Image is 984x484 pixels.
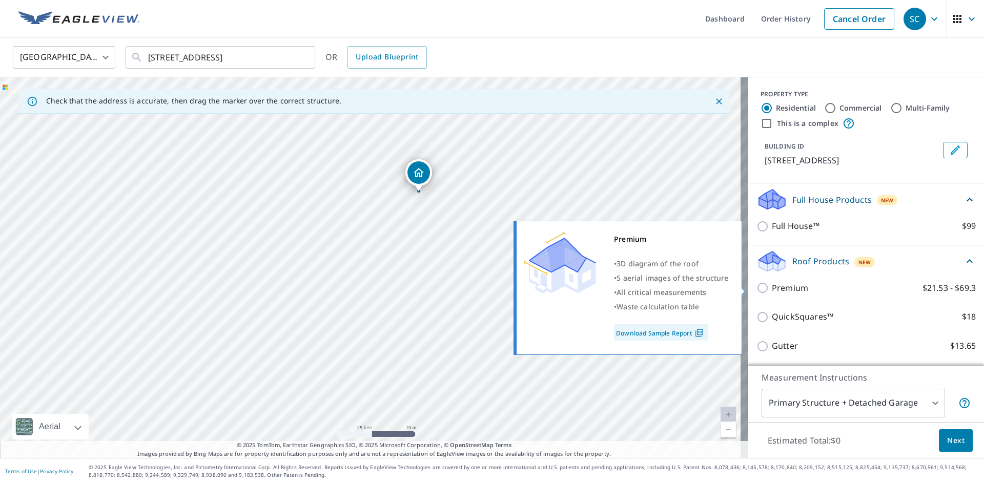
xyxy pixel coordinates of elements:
a: Download Sample Report [614,324,708,341]
button: Close [712,95,726,108]
button: Edit building 1 [943,142,968,158]
span: Waste calculation table [617,302,699,311]
span: 5 aerial images of the structure [617,273,728,283]
div: • [614,271,729,285]
div: • [614,257,729,271]
div: Roof ProductsNew [756,249,976,273]
p: $21.53 - $69.3 [922,282,976,294]
a: Cancel Order [824,8,894,30]
div: [GEOGRAPHIC_DATA] [13,43,115,72]
span: All critical measurements [617,287,706,297]
p: Full House™ [772,220,819,233]
label: Commercial [839,103,882,113]
a: Terms [495,441,512,449]
div: SC [904,8,926,30]
p: Premium [772,282,808,294]
p: | [5,468,73,474]
span: Your report will include the primary structure and a detached garage if one exists. [958,397,971,409]
p: $99 [962,220,976,233]
span: 3D diagram of the roof [617,259,699,268]
label: This is a complex [777,118,838,129]
p: Check that the address is accurate, then drag the marker over the correct structure. [46,96,341,106]
a: Current Level 20, Zoom Out [721,422,736,437]
div: Aerial [36,414,64,439]
p: Roof Products [792,255,849,267]
img: Premium [524,232,596,293]
a: Upload Blueprint [347,46,426,69]
div: • [614,300,729,314]
div: Primary Structure + Detached Garage [762,389,945,417]
a: Privacy Policy [40,468,73,475]
span: New [858,258,871,266]
label: Multi-Family [906,103,950,113]
div: Dropped pin, building 1, Residential property, 1408 S 10th St Saint Louis, MO 63104 [405,159,432,191]
p: $18 [962,310,976,323]
p: Estimated Total: $0 [760,429,849,452]
div: Full House ProductsNew [756,187,976,212]
div: Premium [614,232,729,246]
a: Terms of Use [5,468,37,475]
img: EV Logo [18,11,139,27]
p: © 2025 Eagle View Technologies, Inc. and Pictometry International Corp. All Rights Reserved. Repo... [89,464,979,479]
p: QuickSquares™ [772,310,833,323]
a: Current Level 20, Zoom In Disabled [721,407,736,422]
p: $13.65 [950,340,976,352]
p: BUILDING ID [765,142,804,151]
label: Residential [776,103,816,113]
img: Pdf Icon [692,328,706,338]
p: Gutter [772,340,798,352]
span: © 2025 TomTom, Earthstar Geographics SIO, © 2025 Microsoft Corporation, © [237,441,512,450]
span: New [881,196,894,204]
div: OR [325,46,427,69]
span: Next [947,434,965,447]
div: PROPERTY TYPE [761,90,972,99]
div: Aerial [12,414,89,439]
span: Upload Blueprint [356,51,418,64]
div: • [614,285,729,300]
p: [STREET_ADDRESS] [765,154,939,166]
button: Next [939,429,973,452]
a: OpenStreetMap [450,441,493,449]
input: Search by address or latitude-longitude [148,43,294,72]
p: Full House Products [792,194,872,206]
p: Measurement Instructions [762,371,971,384]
